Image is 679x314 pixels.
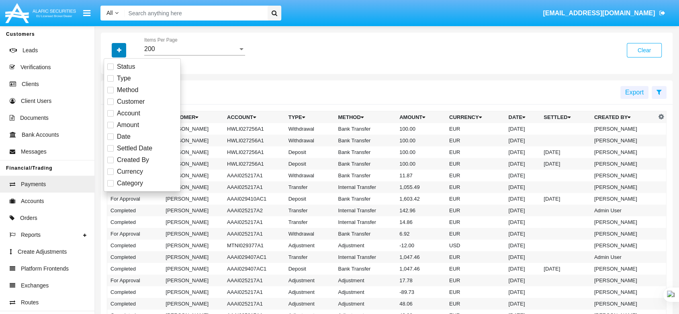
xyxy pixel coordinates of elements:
[335,275,396,286] td: Adjustment
[117,62,135,72] span: Status
[505,146,540,158] td: [DATE]
[446,146,505,158] td: EUR
[396,123,446,135] td: 100.00
[21,281,49,290] span: Exchanges
[21,180,46,189] span: Payments
[285,275,335,286] td: Adjustment
[396,240,446,251] td: -12.00
[505,181,540,193] td: [DATE]
[285,240,335,251] td: Adjustment
[107,251,163,263] td: Completed
[396,146,446,158] td: 100.00
[224,216,285,228] td: AAAI025217A1
[224,298,285,310] td: AAAI025217A1
[591,205,657,216] td: Admin User
[224,111,285,123] th: Account
[591,170,657,181] td: [PERSON_NAME]
[285,298,335,310] td: Adjustment
[591,111,657,123] th: Created By
[162,205,224,216] td: [PERSON_NAME]
[224,146,285,158] td: HWLI027256A1
[162,216,224,228] td: [PERSON_NAME]
[162,146,224,158] td: [PERSON_NAME]
[505,275,540,286] td: [DATE]
[107,263,163,275] td: Completed
[117,144,152,153] span: Settled Date
[285,170,335,181] td: Withdrawal
[224,193,285,205] td: AAAI029410AC1
[446,205,505,216] td: EUR
[162,193,224,205] td: [PERSON_NAME]
[446,240,505,251] td: USD
[335,135,396,146] td: Bank Transfer
[107,240,163,251] td: Completed
[117,97,145,107] span: Customer
[22,131,59,139] span: Bank Accounts
[21,265,69,273] span: Platform Frontends
[285,135,335,146] td: Withdrawal
[285,286,335,298] td: Adjustment
[396,111,446,123] th: Amount
[224,263,285,275] td: AAAI029407AC1
[505,286,540,298] td: [DATE]
[446,228,505,240] td: EUR
[21,148,47,156] span: Messages
[285,205,335,216] td: Transfer
[335,286,396,298] td: Adjustment
[505,135,540,146] td: [DATE]
[285,158,335,170] td: Deposit
[162,170,224,181] td: [PERSON_NAME]
[505,251,540,263] td: [DATE]
[335,123,396,135] td: Bank Transfer
[396,251,446,263] td: 1,047.46
[335,228,396,240] td: Bank Transfer
[396,298,446,310] td: 48.06
[335,170,396,181] td: Bank Transfer
[285,228,335,240] td: Withdrawal
[591,146,657,158] td: [PERSON_NAME]
[224,228,285,240] td: AAAI025217A1
[162,275,224,286] td: [PERSON_NAME]
[117,74,131,83] span: Type
[505,216,540,228] td: [DATE]
[446,111,505,123] th: Currency
[505,170,540,181] td: [DATE]
[396,193,446,205] td: 1,603.42
[117,132,131,142] span: Date
[162,286,224,298] td: [PERSON_NAME]
[224,135,285,146] td: HWLI027256A1
[591,275,657,286] td: [PERSON_NAME]
[107,193,163,205] td: For Approval
[446,170,505,181] td: EUR
[591,251,657,263] td: Admin User
[335,251,396,263] td: Internal Transfer
[285,146,335,158] td: Deposit
[20,114,49,122] span: Documents
[446,251,505,263] td: EUR
[539,2,669,25] a: [EMAIL_ADDRESS][DOMAIN_NAME]
[335,193,396,205] td: Bank Transfer
[396,181,446,193] td: 1,055.49
[446,263,505,275] td: EUR
[4,1,77,25] img: Logo image
[540,263,591,275] td: [DATE]
[625,89,644,96] span: Export
[591,240,657,251] td: [PERSON_NAME]
[18,248,67,256] span: Create Adjustments
[117,120,139,130] span: Amount
[162,240,224,251] td: [PERSON_NAME]
[144,45,155,52] span: 200
[396,275,446,286] td: 17.78
[224,170,285,181] td: AAAI025217A1
[162,181,224,193] td: [PERSON_NAME]
[224,240,285,251] td: MTNI029377A1
[446,123,505,135] td: EUR
[591,135,657,146] td: [PERSON_NAME]
[285,111,335,123] th: Type
[396,216,446,228] td: 14.86
[162,298,224,310] td: [PERSON_NAME]
[505,263,540,275] td: [DATE]
[285,181,335,193] td: Transfer
[591,123,657,135] td: [PERSON_NAME]
[591,286,657,298] td: [PERSON_NAME]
